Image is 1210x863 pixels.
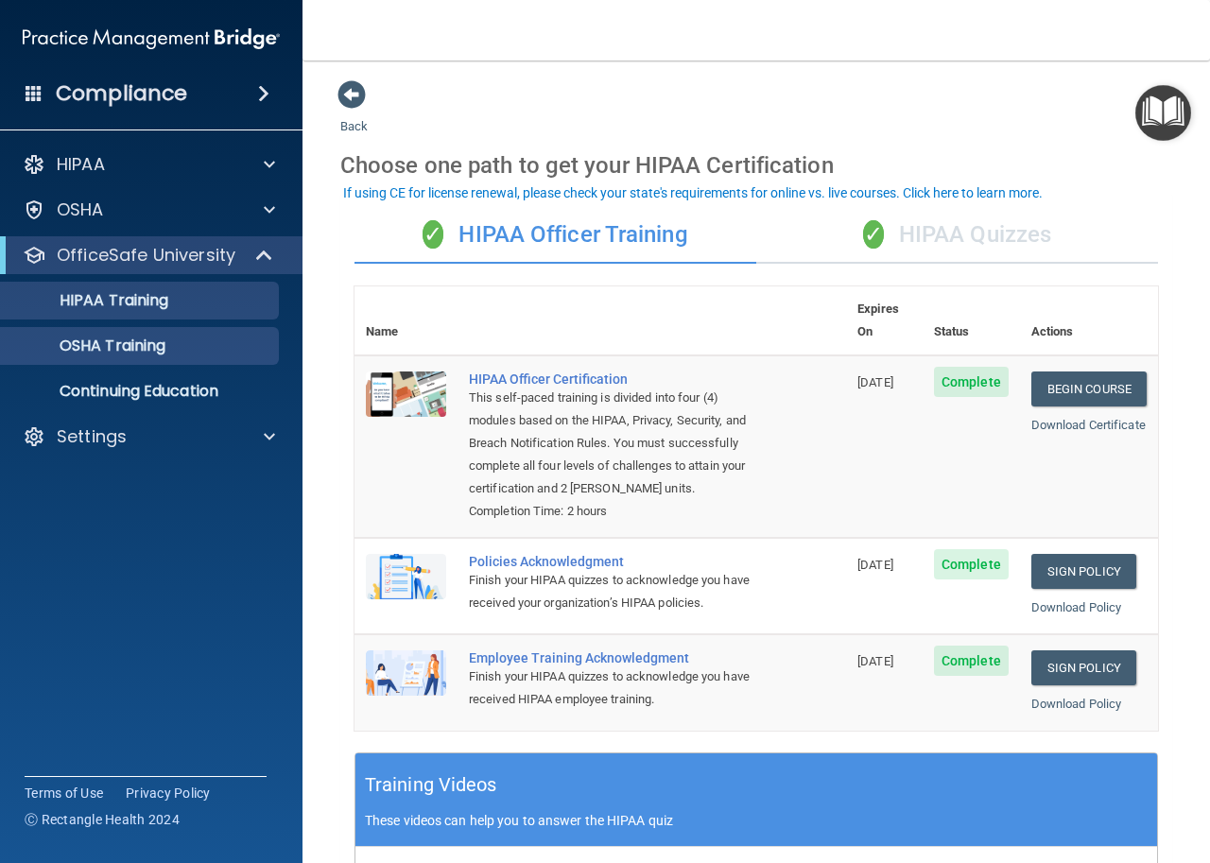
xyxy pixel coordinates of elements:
a: Begin Course [1031,371,1147,406]
th: Actions [1020,286,1158,355]
h5: Training Videos [365,768,497,802]
span: ✓ [423,220,443,249]
p: Continuing Education [12,382,270,401]
div: HIPAA Quizzes [756,207,1158,264]
p: Settings [57,425,127,448]
th: Status [923,286,1020,355]
th: Name [354,286,458,355]
span: [DATE] [857,375,893,389]
div: This self-paced training is divided into four (4) modules based on the HIPAA, Privacy, Security, ... [469,387,752,500]
th: Expires On [846,286,923,355]
h4: Compliance [56,80,187,107]
a: Download Policy [1031,697,1122,711]
button: Open Resource Center [1135,85,1191,141]
div: If using CE for license renewal, please check your state's requirements for online vs. live cours... [343,186,1043,199]
a: Terms of Use [25,784,103,803]
span: ✓ [863,220,884,249]
a: Back [340,96,368,133]
div: Choose one path to get your HIPAA Certification [340,138,1172,193]
span: Ⓒ Rectangle Health 2024 [25,810,180,829]
a: Sign Policy [1031,650,1136,685]
span: Complete [934,367,1009,397]
a: Settings [23,425,275,448]
a: Download Certificate [1031,418,1146,432]
a: Privacy Policy [126,784,211,803]
p: HIPAA [57,153,105,176]
a: HIPAA Officer Certification [469,371,752,387]
a: HIPAA [23,153,275,176]
div: HIPAA Officer Training [354,207,756,264]
span: Complete [934,646,1009,676]
div: Finish your HIPAA quizzes to acknowledge you have received HIPAA employee training. [469,665,752,711]
div: Employee Training Acknowledgment [469,650,752,665]
p: OfficeSafe University [57,244,235,267]
p: HIPAA Training [12,291,168,310]
span: [DATE] [857,654,893,668]
a: OSHA [23,198,275,221]
p: OSHA [57,198,104,221]
div: Completion Time: 2 hours [469,500,752,523]
p: OSHA Training [12,337,165,355]
img: PMB logo [23,20,280,58]
span: Complete [934,549,1009,579]
div: Finish your HIPAA quizzes to acknowledge you have received your organization’s HIPAA policies. [469,569,752,614]
p: These videos can help you to answer the HIPAA quiz [365,813,1148,828]
button: If using CE for license renewal, please check your state's requirements for online vs. live cours... [340,183,1046,202]
a: Sign Policy [1031,554,1136,589]
a: Download Policy [1031,600,1122,614]
div: Policies Acknowledgment [469,554,752,569]
span: [DATE] [857,558,893,572]
a: OfficeSafe University [23,244,274,267]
